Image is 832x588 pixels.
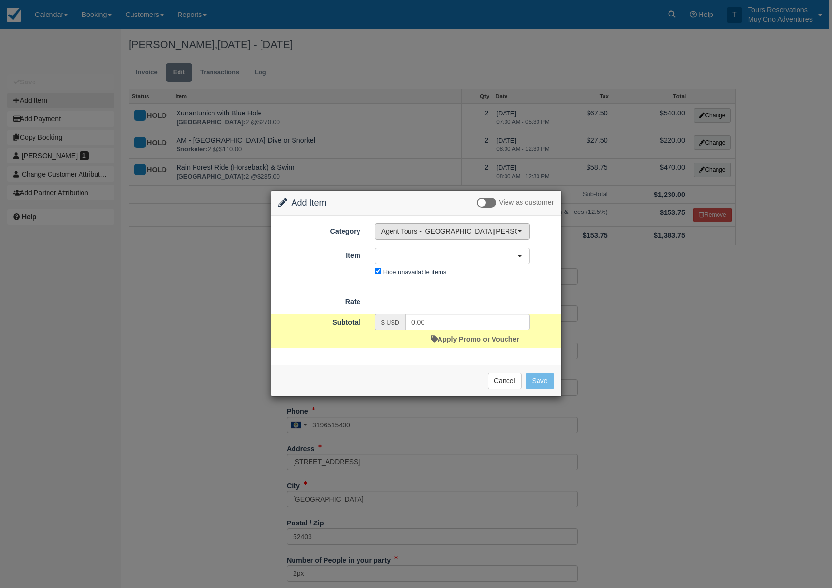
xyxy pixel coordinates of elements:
[381,319,399,326] small: $ USD
[271,294,368,307] label: Rate
[375,223,530,240] button: Agent Tours - [GEOGRAPHIC_DATA][PERSON_NAME] Caulker/[GEOGRAPHIC_DATA] City Tours
[271,247,368,261] label: Item
[375,248,530,264] button: —
[383,268,446,276] label: Hide unavailable items
[499,199,554,207] span: View as customer
[271,223,368,237] label: Category
[488,373,522,389] button: Cancel
[526,373,554,389] button: Save
[292,198,326,208] span: Add Item
[381,251,517,261] span: —
[381,227,517,236] span: Agent Tours - [GEOGRAPHIC_DATA][PERSON_NAME] Caulker/[GEOGRAPHIC_DATA] City Tours
[431,335,519,343] a: Apply Promo or Voucher
[271,314,368,327] label: Subtotal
